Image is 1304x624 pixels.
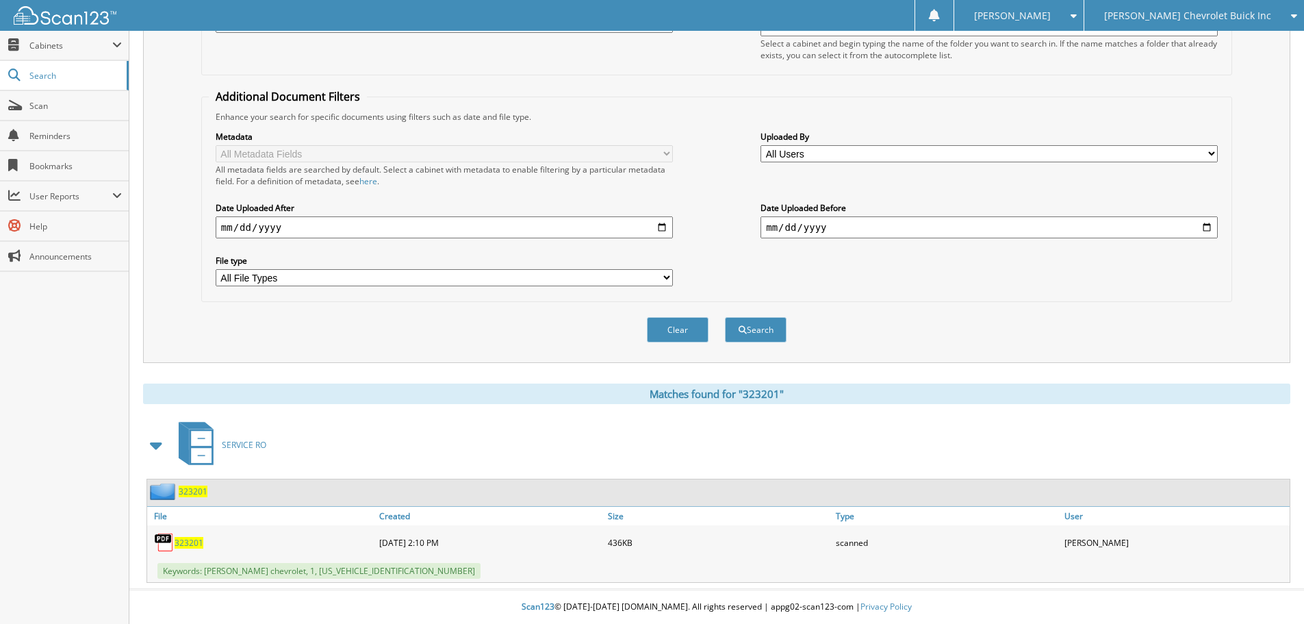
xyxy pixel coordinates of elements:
div: Select a cabinet and begin typing the name of the folder you want to search in. If the name match... [760,38,1218,61]
span: [PERSON_NAME] Chevrolet Buick Inc [1104,12,1271,20]
input: end [760,216,1218,238]
span: SERVICE RO [222,439,266,451]
label: Metadata [216,131,673,142]
a: 323201 [179,486,207,497]
span: User Reports [29,190,112,202]
img: scan123-logo-white.svg [14,6,116,25]
span: Bookmarks [29,160,122,172]
span: Scan [29,100,122,112]
input: start [216,216,673,238]
legend: Additional Document Filters [209,89,367,104]
div: [PERSON_NAME] [1061,529,1290,556]
a: File [147,507,376,525]
img: PDF.png [154,532,175,553]
label: Date Uploaded After [216,202,673,214]
span: Search [29,70,120,82]
button: Search [725,317,787,342]
div: © [DATE]-[DATE] [DOMAIN_NAME]. All rights reserved | appg02-scan123-com | [129,590,1304,624]
a: 323201 [175,537,203,549]
span: Cabinets [29,40,112,51]
span: [PERSON_NAME] [974,12,1051,20]
span: Keywords: [PERSON_NAME] chevrolet, 1, [US_VEHICLE_IDENTIFICATION_NUMBER] [157,563,481,579]
span: Help [29,221,122,232]
span: Reminders [29,130,122,142]
button: Clear [647,317,708,342]
div: [DATE] 2:10 PM [376,529,604,556]
div: Enhance your search for specific documents using filters such as date and file type. [209,111,1225,123]
img: folder2.png [150,483,179,500]
span: Scan123 [522,601,554,612]
label: Uploaded By [760,131,1218,142]
a: SERVICE RO [170,418,266,472]
a: Size [604,507,833,525]
div: All metadata fields are searched by default. Select a cabinet with metadata to enable filtering b... [216,164,673,187]
label: File type [216,255,673,266]
a: Created [376,507,604,525]
div: 436KB [604,529,833,556]
a: Privacy Policy [860,601,912,612]
div: Matches found for "323201" [143,384,1290,404]
div: scanned [832,529,1061,556]
a: Type [832,507,1061,525]
iframe: Chat Widget [1236,558,1304,624]
span: Announcements [29,251,122,262]
label: Date Uploaded Before [760,202,1218,214]
a: here [359,175,377,187]
a: User [1061,507,1290,525]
